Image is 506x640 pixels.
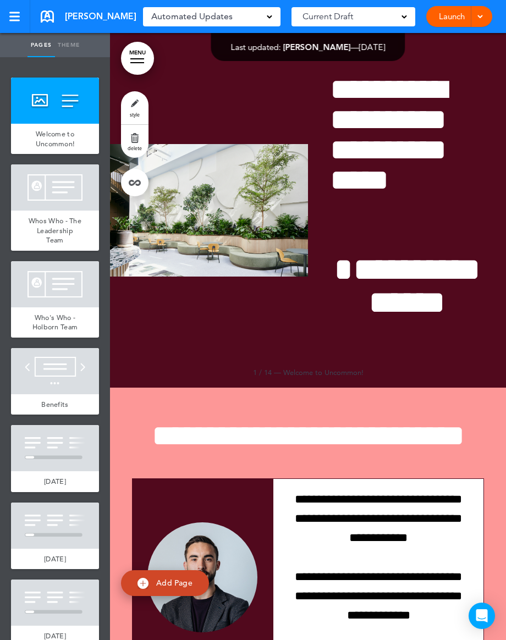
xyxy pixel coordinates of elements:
a: Who's Who - Holborn Team [11,307,99,338]
span: Welcome to Uncommon! [283,368,364,377]
a: Launch [435,6,469,27]
img: add.svg [137,578,148,589]
span: [PERSON_NAME] [283,42,351,52]
a: [DATE] [11,549,99,570]
span: [PERSON_NAME] [65,10,136,23]
span: [DATE] [44,477,66,486]
a: Add Page [121,570,209,596]
img: 1732622909852-UN30_07314UN30_1.jpg [110,144,308,276]
span: Whos Who - The Leadership Team [29,216,81,245]
a: style [121,91,148,124]
span: Current Draft [302,9,353,24]
span: [DATE] [44,554,66,564]
span: Who's Who - Holborn Team [32,313,78,332]
a: Welcome to Uncommon! [11,124,99,154]
span: 1 / 14 [253,368,272,377]
div: Open Intercom Messenger [469,603,495,629]
a: MENU [121,42,154,75]
span: delete [128,145,142,151]
div: — [231,43,386,51]
a: [DATE] [11,471,99,492]
img: 1732635301671-22-0-2.jpg [147,522,257,632]
a: Whos Who - The Leadership Team [11,211,99,251]
span: Add Page [156,578,193,588]
span: Welcome to Uncommon! [36,129,75,148]
a: Pages [28,33,55,57]
a: Theme [55,33,82,57]
span: Last updated: [231,42,281,52]
span: Automated Updates [151,9,233,24]
a: Benefits [11,394,99,415]
span: Benefits [41,400,68,409]
span: — [274,368,281,377]
span: [DATE] [359,42,386,52]
a: delete [121,125,148,158]
span: style [130,111,140,118]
